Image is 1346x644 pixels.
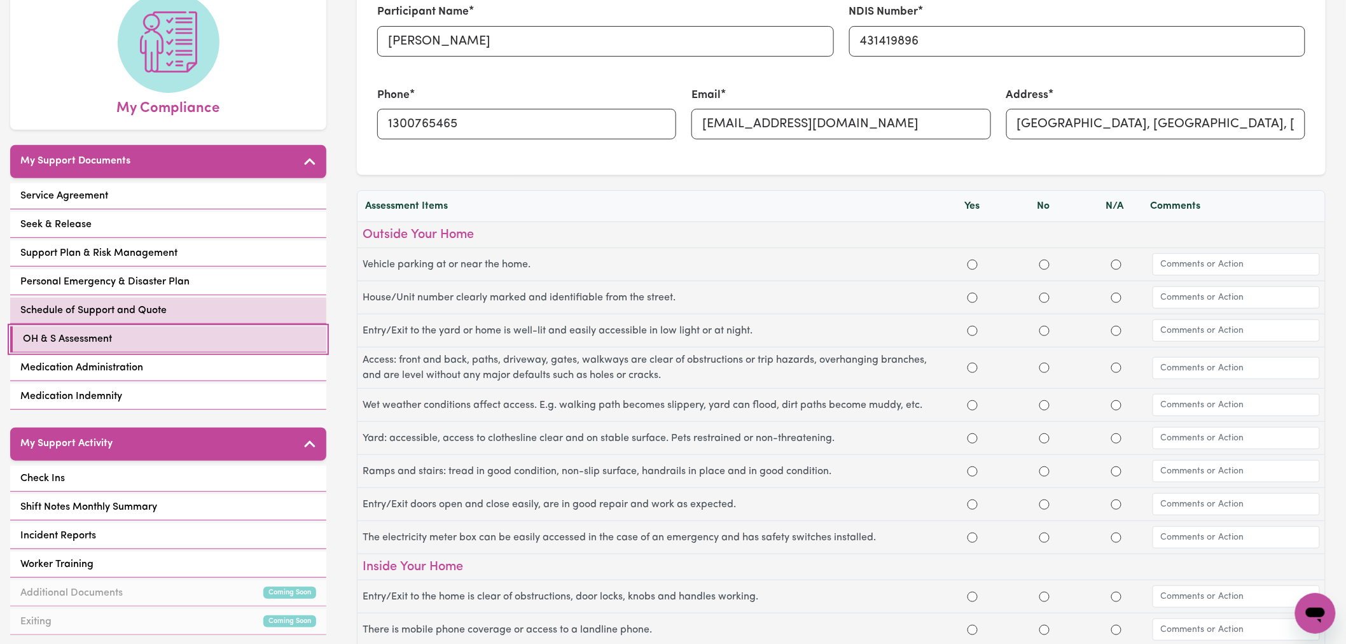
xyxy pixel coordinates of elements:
input: N/A [1111,400,1121,410]
span: Check Ins [20,471,65,486]
a: Seek & Release [10,212,326,238]
input: No [1039,260,1050,270]
label: Wet weather conditions affect access. E.g. walking path becomes slippery, yard can flood, dirt pa... [363,398,937,413]
input: No [1039,500,1050,510]
h5: My Support Documents [20,155,130,167]
div: N/A [1079,199,1151,214]
input: N/A [1111,260,1121,270]
input: No [1039,592,1050,602]
a: Medication Administration [10,355,326,381]
input: No [1039,466,1050,477]
input: Comments or Action [1153,357,1320,379]
a: Medication Indemnity [10,384,326,410]
span: Service Agreement [20,188,108,204]
div: No [1008,199,1079,214]
label: Ramps and stairs: tread in good condition, non-slip surface, handrails in place and in good condi... [363,464,937,479]
span: Exiting [20,614,52,629]
label: Vehicle parking at or near the home. [363,257,937,272]
input: Comments or Action [1153,427,1320,449]
input: Yes [968,433,978,444]
input: No [1039,625,1050,635]
span: Medication Indemnity [20,389,122,404]
span: My Compliance [117,93,220,120]
label: There is mobile phone coverage or access to a landline phone. [363,622,937,638]
input: No [1039,363,1050,373]
span: Schedule of Support and Quote [20,303,167,318]
input: Yes [968,625,978,635]
span: Seek & Release [20,217,92,232]
span: OH & S Assessment [23,332,112,347]
label: Access: front and back, paths, driveway, gates, walkways are clear of obstructions or trip hazard... [363,353,937,383]
span: Worker Training [20,557,94,572]
input: N/A [1111,592,1121,602]
input: N/A [1111,363,1121,373]
span: Medication Administration [20,360,143,375]
input: N/A [1111,326,1121,336]
label: Yard: accessible, access to clothesline clear and on stable surface. Pets restrained or non-threa... [363,431,937,446]
a: Additional DocumentsComing Soon [10,580,326,606]
label: Entry/Exit doors open and close easily, are in good repair and work as expected. [363,497,937,512]
input: N/A [1111,533,1121,543]
input: N/A [1111,466,1121,477]
h5: My Support Activity [20,438,113,450]
a: Shift Notes Monthly Summary [10,494,326,521]
label: Email [691,87,721,104]
input: Comments or Action [1153,286,1320,309]
span: Support Plan & Risk Management [20,246,177,261]
input: Comments or Action [1153,319,1320,342]
a: ExitingComing Soon [10,609,326,635]
a: Personal Emergency & Disaster Plan [10,269,326,295]
label: House/Unit number clearly marked and identifiable from the street. [363,290,937,305]
input: Comments or Action [1153,253,1320,276]
input: Yes [968,592,978,602]
div: Yes [936,199,1008,214]
input: Yes [968,533,978,543]
div: Comments [1151,199,1317,214]
input: Comments or Action [1153,619,1320,641]
button: My Support Activity [10,428,326,461]
a: Incident Reports [10,523,326,549]
input: N/A [1111,433,1121,444]
input: N/A [1111,293,1121,303]
input: No [1039,433,1050,444]
input: No [1039,533,1050,543]
input: Yes [968,363,978,373]
a: Service Agreement [10,183,326,209]
small: Coming Soon [263,615,316,627]
input: No [1039,293,1050,303]
a: Check Ins [10,466,326,492]
span: Personal Emergency & Disaster Plan [20,274,190,290]
span: Additional Documents [20,585,123,601]
input: No [1039,326,1050,336]
label: Participant Name [377,4,469,20]
a: Support Plan & Risk Management [10,241,326,267]
input: Comments or Action [1153,493,1320,515]
label: Address [1006,87,1049,104]
input: Yes [968,466,978,477]
a: Schedule of Support and Quote [10,298,326,324]
h3: Outside Your Home [363,227,1320,242]
label: The electricity meter box can be easily accessed in the case of an emergency and has safety switc... [363,530,937,545]
div: Assessment Items [365,199,936,214]
h3: Inside Your Home [363,559,1320,575]
input: Yes [968,500,978,510]
label: NDIS Number [849,4,919,20]
input: Yes [968,293,978,303]
input: Yes [968,326,978,336]
a: OH & S Assessment [10,326,326,353]
input: Yes [968,400,978,410]
input: N/A [1111,500,1121,510]
span: Incident Reports [20,528,96,543]
input: Comments or Action [1153,526,1320,549]
input: Yes [968,260,978,270]
label: Phone [377,87,410,104]
small: Coming Soon [263,587,316,599]
input: Comments or Action [1153,460,1320,482]
input: Comments or Action [1153,394,1320,416]
input: N/A [1111,625,1121,635]
label: Entry/Exit to the home is clear of obstructions, door locks, knobs and handles working. [363,589,937,605]
label: Entry/Exit to the yard or home is well-lit and easily accessible in low light or at night. [363,323,937,339]
input: No [1039,400,1050,410]
input: Comments or Action [1153,585,1320,608]
span: Shift Notes Monthly Summary [20,500,157,515]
